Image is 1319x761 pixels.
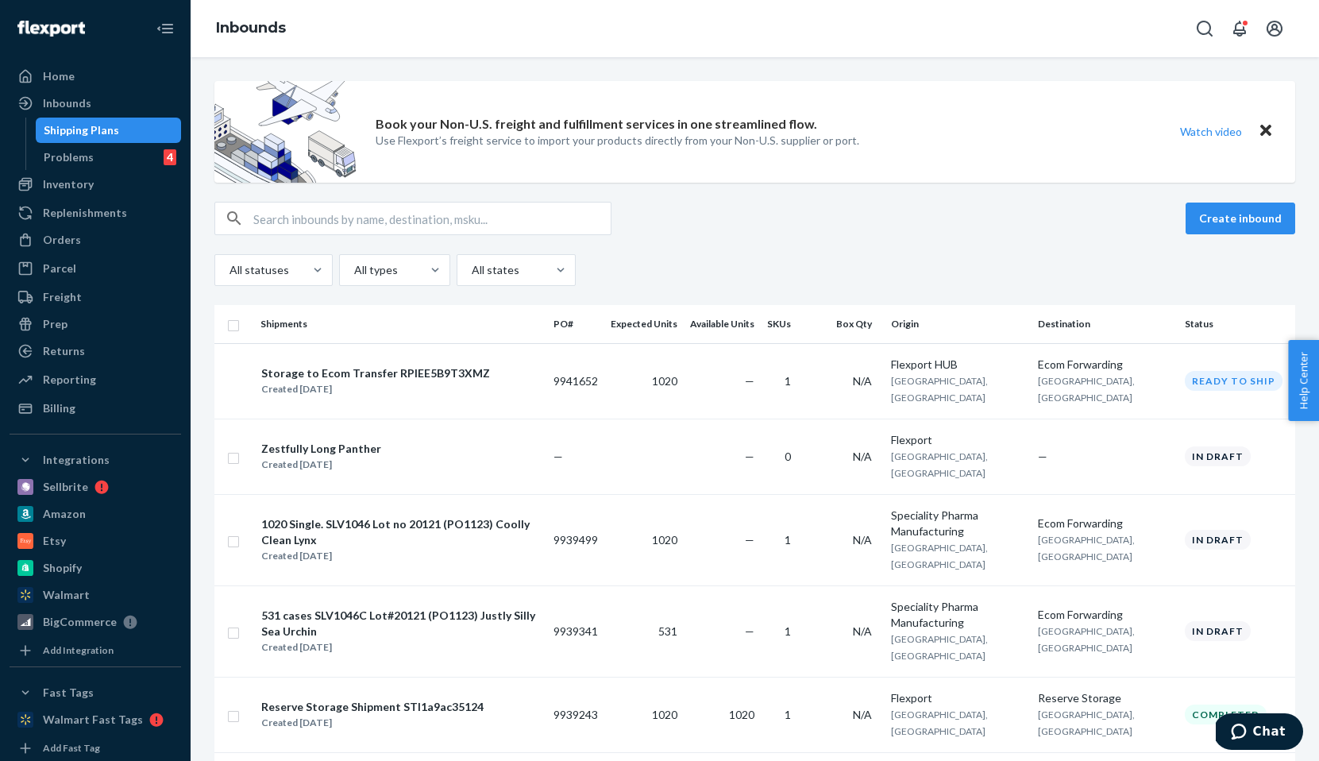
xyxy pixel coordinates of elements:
[745,450,754,463] span: —
[1038,625,1135,654] span: [GEOGRAPHIC_DATA], [GEOGRAPHIC_DATA]
[785,374,791,388] span: 1
[729,708,754,721] span: 1020
[785,708,791,721] span: 1
[785,450,791,463] span: 0
[43,614,117,630] div: BigCommerce
[261,365,490,381] div: Storage to Ecom Transfer RPIEE5B9T3XMZ
[804,305,885,343] th: Box Qty
[652,374,677,388] span: 1020
[10,680,181,705] button: Fast Tags
[604,305,684,343] th: Expected Units
[853,708,872,721] span: N/A
[43,452,110,468] div: Integrations
[553,450,563,463] span: —
[1038,516,1172,531] div: Ecom Forwarding
[43,261,76,276] div: Parcel
[853,624,872,638] span: N/A
[785,533,791,547] span: 1
[1255,120,1276,143] button: Close
[43,712,143,728] div: Walmart Fast Tags
[761,305,804,343] th: SKUs
[10,367,181,392] a: Reporting
[10,739,181,758] a: Add Fast Tag
[1038,375,1135,404] span: [GEOGRAPHIC_DATA], [GEOGRAPHIC_DATA]
[261,639,540,655] div: Created [DATE]
[891,599,1025,631] div: Speciality Pharma Manufacturing
[1186,203,1295,234] button: Create inbound
[203,6,299,52] ol: breadcrumbs
[853,450,872,463] span: N/A
[1288,340,1319,421] button: Help Center
[10,641,181,660] a: Add Integration
[1185,446,1251,466] div: In draft
[261,548,540,564] div: Created [DATE]
[43,205,127,221] div: Replenishments
[10,555,181,581] a: Shopify
[43,506,86,522] div: Amazon
[10,284,181,310] a: Freight
[745,374,754,388] span: —
[10,501,181,527] a: Amazon
[43,479,88,495] div: Sellbrite
[10,447,181,473] button: Integrations
[10,609,181,635] a: BigCommerce
[891,450,988,479] span: [GEOGRAPHIC_DATA], [GEOGRAPHIC_DATA]
[43,533,66,549] div: Etsy
[745,533,754,547] span: —
[891,375,988,404] span: [GEOGRAPHIC_DATA], [GEOGRAPHIC_DATA]
[547,343,604,419] td: 9941652
[547,585,604,677] td: 9939341
[10,91,181,116] a: Inbounds
[470,262,472,278] input: All states
[1038,450,1047,463] span: —
[164,149,176,165] div: 4
[684,305,761,343] th: Available Units
[891,357,1025,373] div: Flexport HUB
[1185,530,1251,550] div: In draft
[254,305,547,343] th: Shipments
[149,13,181,44] button: Close Navigation
[10,172,181,197] a: Inventory
[261,381,490,397] div: Created [DATE]
[1224,13,1255,44] button: Open notifications
[652,533,677,547] span: 1020
[1170,120,1252,143] button: Watch video
[785,624,791,638] span: 1
[10,528,181,554] a: Etsy
[43,372,96,388] div: Reporting
[853,374,872,388] span: N/A
[228,262,229,278] input: All statuses
[44,149,94,165] div: Problems
[261,715,484,731] div: Created [DATE]
[658,624,677,638] span: 531
[891,508,1025,539] div: Speciality Pharma Manufacturing
[891,709,988,737] span: [GEOGRAPHIC_DATA], [GEOGRAPHIC_DATA]
[36,145,182,170] a: Problems4
[885,305,1032,343] th: Origin
[853,533,872,547] span: N/A
[261,516,540,548] div: 1020 Single. SLV1046 Lot no 20121 (PO1123) Coolly Clean Lynx
[1189,13,1221,44] button: Open Search Box
[10,227,181,253] a: Orders
[10,256,181,281] a: Parcel
[1038,690,1172,706] div: Reserve Storage
[43,400,75,416] div: Billing
[43,232,81,248] div: Orders
[43,685,94,701] div: Fast Tags
[1259,13,1290,44] button: Open account menu
[10,64,181,89] a: Home
[10,707,181,732] a: Walmart Fast Tags
[43,560,82,576] div: Shopify
[547,677,604,752] td: 9939243
[10,338,181,364] a: Returns
[261,441,381,457] div: Zestfully Long Panther
[44,122,119,138] div: Shipping Plans
[216,19,286,37] a: Inbounds
[1178,305,1295,343] th: Status
[43,176,94,192] div: Inventory
[652,708,677,721] span: 1020
[43,95,91,111] div: Inbounds
[1038,534,1135,562] span: [GEOGRAPHIC_DATA], [GEOGRAPHIC_DATA]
